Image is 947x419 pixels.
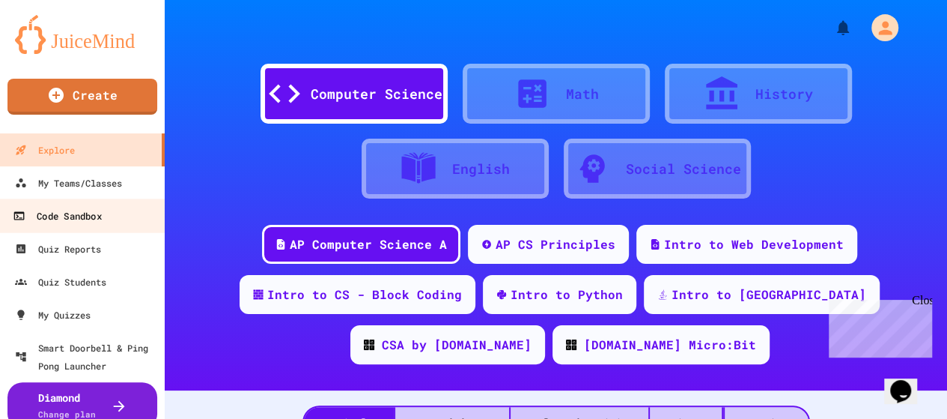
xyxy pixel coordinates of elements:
[884,359,932,404] iframe: chat widget
[755,84,813,104] div: History
[15,240,101,258] div: Quiz Reports
[511,286,623,304] div: Intro to Python
[626,159,741,179] div: Social Science
[311,84,442,104] div: Computer Science
[267,286,462,304] div: Intro to CS - Block Coding
[15,339,159,375] div: Smart Doorbell & Ping Pong Launcher
[290,235,447,253] div: AP Computer Science A
[856,10,902,45] div: My Account
[15,15,150,54] img: logo-orange.svg
[664,235,844,253] div: Intro to Web Development
[15,273,106,291] div: Quiz Students
[15,306,91,324] div: My Quizzes
[15,141,75,159] div: Explore
[452,159,510,179] div: English
[496,235,615,253] div: AP CS Principles
[672,286,866,304] div: Intro to [GEOGRAPHIC_DATA]
[382,336,532,354] div: CSA by [DOMAIN_NAME]
[806,15,856,40] div: My Notifications
[15,174,122,192] div: My Teams/Classes
[823,294,932,358] iframe: chat widget
[364,340,374,350] img: CODE_logo_RGB.png
[566,340,576,350] img: CODE_logo_RGB.png
[6,6,103,95] div: Chat with us now!Close
[566,84,599,104] div: Math
[7,79,157,115] a: Create
[13,207,101,226] div: Code Sandbox
[584,336,756,354] div: [DOMAIN_NAME] Micro:Bit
